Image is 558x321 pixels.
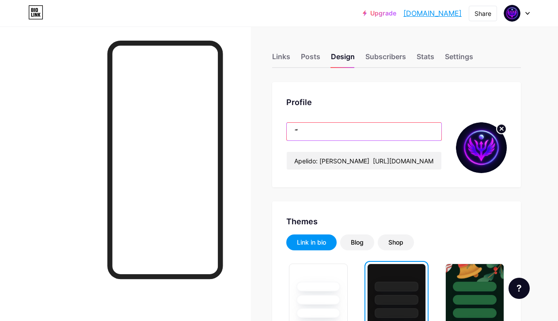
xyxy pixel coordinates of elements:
div: Themes [286,215,507,227]
div: Design [331,51,355,67]
input: Name [287,123,441,140]
div: Stats [417,51,434,67]
div: Subscribers [365,51,406,67]
div: Settings [445,51,473,67]
div: Blog [351,238,364,247]
img: Allam Prock [456,122,507,173]
div: Links [272,51,290,67]
div: Posts [301,51,320,67]
a: Upgrade [363,10,396,17]
a: [DOMAIN_NAME] [403,8,462,19]
div: Link in bio [297,238,326,247]
div: Share [474,9,491,18]
input: Bio [287,152,441,170]
div: Profile [286,96,507,108]
img: Allam Prock [504,5,520,22]
div: Shop [388,238,403,247]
